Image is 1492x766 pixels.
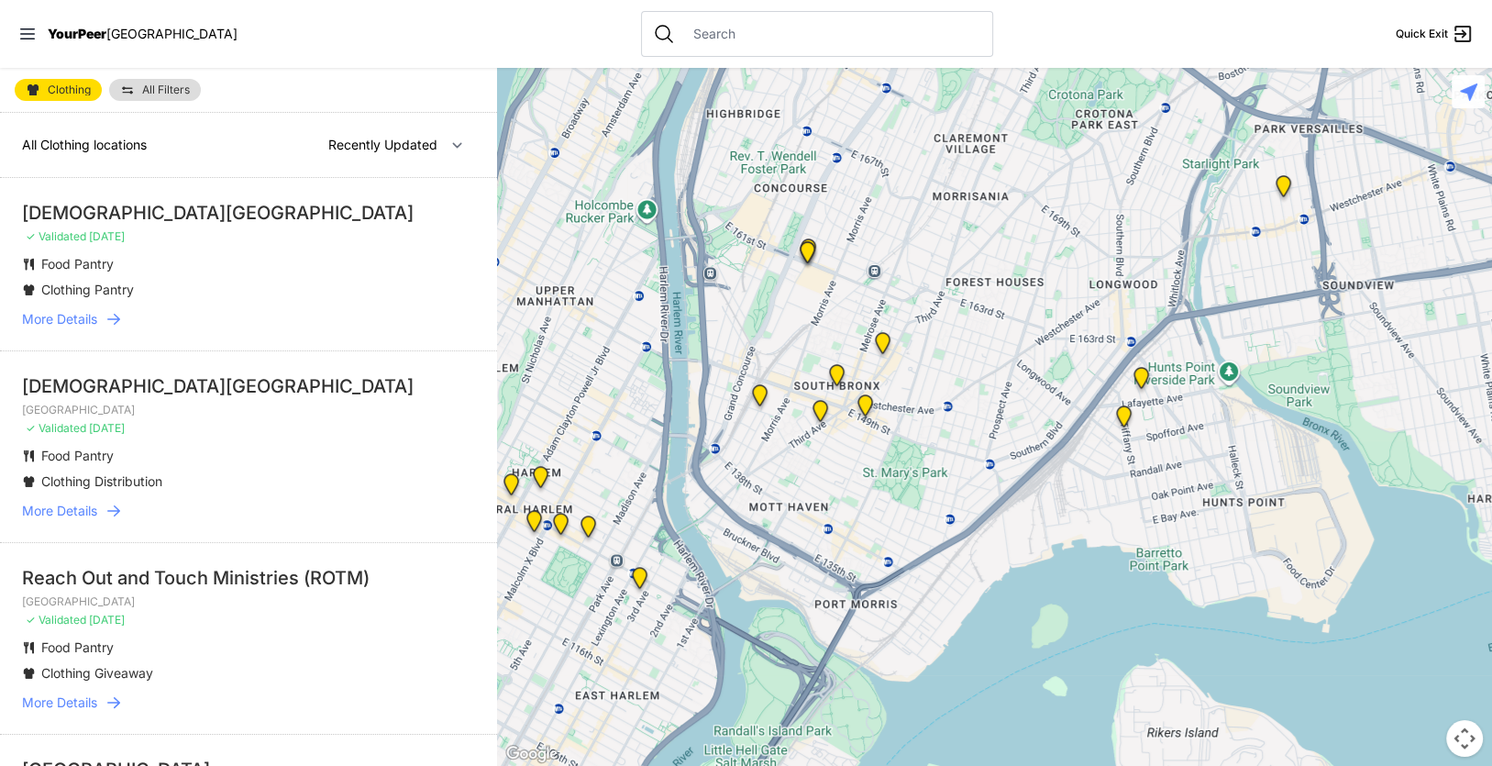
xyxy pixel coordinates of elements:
span: ✓ Validated [26,421,86,435]
img: Google [502,742,562,766]
div: Manhattan [529,466,552,495]
span: Clothing Pantry [41,282,134,297]
p: [GEOGRAPHIC_DATA] [22,594,475,609]
div: Reach Out and Touch Ministries (ROTM) [22,565,475,591]
span: More Details [22,310,97,328]
button: Map camera controls [1446,720,1483,757]
span: ✓ Validated [26,613,86,627]
div: South Bronx NeON Works [796,241,819,271]
div: [DEMOGRAPHIC_DATA][GEOGRAPHIC_DATA] [22,373,475,399]
a: All Filters [109,79,201,101]
div: The Bronx Pride Center [854,394,877,424]
span: Clothing Distribution [41,473,162,489]
a: More Details [22,502,475,520]
div: Living Room 24-Hour Drop-In Center [1130,367,1153,396]
span: All Filters [142,84,190,95]
div: Bronx Youth Center (BYC) [871,332,894,361]
span: ✓ Validated [26,229,86,243]
span: More Details [22,502,97,520]
span: [DATE] [89,421,125,435]
div: Bronx [797,239,820,268]
span: Quick Exit [1396,27,1448,41]
div: The Bronx [825,364,848,394]
div: Manhattan [549,513,572,542]
a: Open this area in Google Maps (opens a new window) [502,742,562,766]
span: Clothing Giveaway [41,665,153,681]
span: More Details [22,694,97,712]
span: Food Pantry [41,256,114,272]
div: Main Location [628,567,651,596]
span: Food Pantry [41,639,114,655]
div: [DEMOGRAPHIC_DATA][GEOGRAPHIC_DATA] [22,200,475,226]
a: More Details [22,694,475,712]
div: East Tremont Head Start [1272,175,1295,205]
input: Search [682,25,981,43]
span: Clothing [48,84,91,95]
a: Quick Exit [1396,23,1474,45]
span: [DATE] [89,613,125,627]
span: [DATE] [89,229,125,243]
div: East Harlem [577,516,600,545]
span: Food Pantry [41,448,114,463]
div: Uptown/Harlem DYCD Youth Drop-in Center [500,473,523,503]
a: More Details [22,310,475,328]
span: All Clothing locations [22,137,147,152]
a: YourPeer[GEOGRAPHIC_DATA] [48,28,238,39]
span: [GEOGRAPHIC_DATA] [106,26,238,41]
a: Clothing [15,79,102,101]
span: YourPeer [48,26,106,41]
div: Harm Reduction Center [748,384,771,414]
p: [GEOGRAPHIC_DATA] [22,403,475,417]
